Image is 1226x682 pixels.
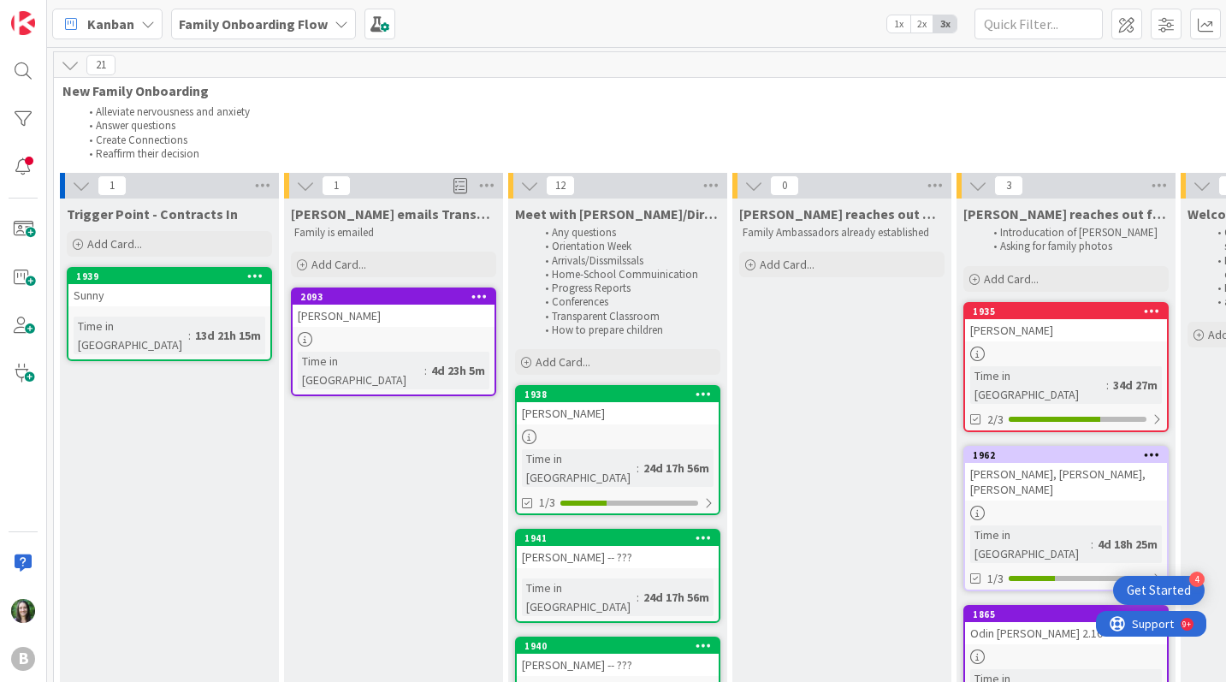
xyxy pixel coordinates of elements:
[293,289,495,305] div: 2093
[984,240,1166,253] li: Asking for family photos
[517,638,719,676] div: 1940[PERSON_NAME] -- ???
[639,459,714,477] div: 24d 17h 56m
[76,270,270,282] div: 1939
[517,638,719,654] div: 1940
[1106,376,1109,394] span: :
[910,15,933,33] span: 2x
[179,15,328,33] b: Family Onboarding Flow
[1091,535,1093,554] span: :
[994,175,1023,196] span: 3
[536,282,718,295] li: Progress Reports
[68,269,270,284] div: 1939
[965,463,1167,501] div: [PERSON_NAME], [PERSON_NAME], [PERSON_NAME]
[517,402,719,424] div: [PERSON_NAME]
[970,366,1106,404] div: Time in [GEOGRAPHIC_DATA]
[536,310,718,323] li: Transparent Classroom
[188,326,191,345] span: :
[974,9,1103,39] input: Quick Filter...
[293,305,495,327] div: [PERSON_NAME]
[965,319,1167,341] div: [PERSON_NAME]
[965,304,1167,319] div: 1935
[965,304,1167,341] div: 1935[PERSON_NAME]
[984,271,1039,287] span: Add Card...
[1093,535,1162,554] div: 4d 18h 25m
[98,175,127,196] span: 1
[11,11,35,35] img: Visit kanbanzone.com
[517,531,719,546] div: 1941
[760,257,814,272] span: Add Card...
[984,226,1166,240] li: Introducation of [PERSON_NAME]
[517,387,719,424] div: 1938[PERSON_NAME]
[191,326,265,345] div: 13d 21h 15m
[933,15,957,33] span: 3x
[536,226,718,240] li: Any questions
[539,494,555,512] span: 1/3
[522,449,637,487] div: Time in [GEOGRAPHIC_DATA]
[68,269,270,306] div: 1939Sunny
[322,175,351,196] span: 1
[965,448,1167,501] div: 1962[PERSON_NAME], [PERSON_NAME], [PERSON_NAME]
[1113,576,1205,605] div: Open Get Started checklist, remaining modules: 4
[291,205,496,222] span: Lorraine emails Transparent Classroom information
[68,284,270,306] div: Sunny
[11,599,35,623] img: ML
[963,302,1169,432] a: 1935[PERSON_NAME]Time in [GEOGRAPHIC_DATA]:34d 27m2/3
[86,7,95,21] div: 9+
[524,532,719,544] div: 1941
[965,607,1167,622] div: 1865
[74,317,188,354] div: Time in [GEOGRAPHIC_DATA]
[637,588,639,607] span: :
[973,608,1167,620] div: 1865
[424,361,427,380] span: :
[517,654,719,676] div: [PERSON_NAME] -- ???
[536,240,718,253] li: Orientation Week
[536,295,718,309] li: Conferences
[965,607,1167,644] div: 1865Odin [PERSON_NAME] 2.10
[300,291,495,303] div: 2093
[536,268,718,282] li: Home-School Commuinication
[536,254,718,268] li: Arrivals/Dissmilssals
[291,288,496,396] a: 2093[PERSON_NAME]Time in [GEOGRAPHIC_DATA]:4d 23h 5m
[87,14,134,34] span: Kanban
[1109,376,1162,394] div: 34d 27m
[770,175,799,196] span: 0
[637,459,639,477] span: :
[1189,572,1205,587] div: 4
[311,257,366,272] span: Add Card...
[517,531,719,568] div: 1941[PERSON_NAME] -- ???
[973,449,1167,461] div: 1962
[639,588,714,607] div: 24d 17h 56m
[739,205,945,222] span: Kehr reaches out with parent ambassador
[887,15,910,33] span: 1x
[970,525,1091,563] div: Time in [GEOGRAPHIC_DATA]
[1127,582,1191,599] div: Get Started
[517,546,719,568] div: [PERSON_NAME] -- ???
[87,236,142,252] span: Add Card...
[524,640,719,652] div: 1940
[298,352,424,389] div: Time in [GEOGRAPHIC_DATA]
[965,448,1167,463] div: 1962
[427,361,489,380] div: 4d 23h 5m
[11,647,35,671] div: B
[987,411,1004,429] span: 2/3
[524,388,719,400] div: 1938
[522,578,637,616] div: Time in [GEOGRAPHIC_DATA]
[973,305,1167,317] div: 1935
[987,570,1004,588] span: 1/3
[293,289,495,327] div: 2093[PERSON_NAME]
[963,205,1169,222] span: Jackie reaches out for familiy photo
[67,267,272,361] a: 1939SunnyTime in [GEOGRAPHIC_DATA]:13d 21h 15m
[536,354,590,370] span: Add Card...
[517,387,719,402] div: 1938
[86,55,115,75] span: 21
[294,226,493,240] p: Family is emailed
[67,205,238,222] span: Trigger Point - Contracts In
[965,622,1167,644] div: Odin [PERSON_NAME] 2.10
[515,529,720,623] a: 1941[PERSON_NAME] -- ???Time in [GEOGRAPHIC_DATA]:24d 17h 56m
[515,205,720,222] span: Meet with Meagan/Director of Education
[963,446,1169,591] a: 1962[PERSON_NAME], [PERSON_NAME], [PERSON_NAME]Time in [GEOGRAPHIC_DATA]:4d 18h 25m1/3
[515,385,720,515] a: 1938[PERSON_NAME]Time in [GEOGRAPHIC_DATA]:24d 17h 56m1/3
[743,226,941,240] p: Family Ambassadors already established
[536,323,718,337] li: How to prepare children
[546,175,575,196] span: 12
